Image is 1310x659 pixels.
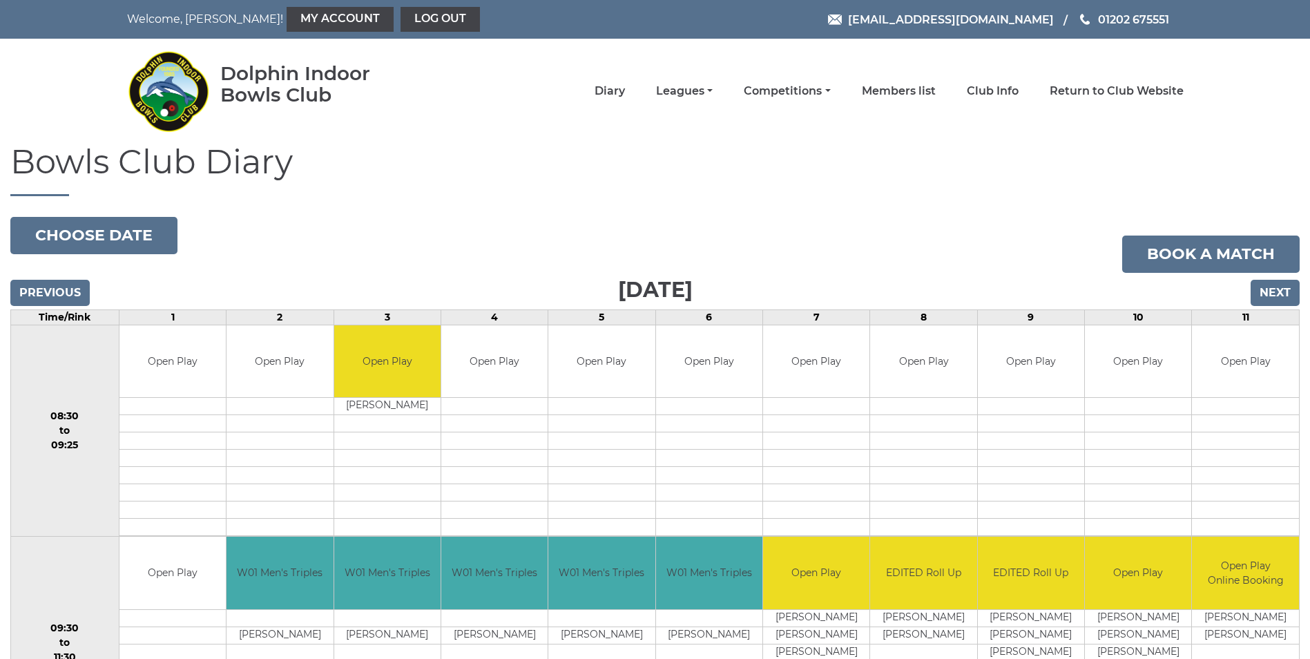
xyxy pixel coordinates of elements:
td: Open Play [119,325,226,398]
a: Log out [401,7,480,32]
td: 9 [977,309,1084,325]
td: W01 Men's Triples [227,537,333,609]
img: Email [828,15,842,25]
a: Leagues [656,84,713,99]
td: EDITED Roll Up [978,537,1084,609]
td: 7 [763,309,870,325]
td: Open Play [978,325,1084,398]
td: Open Play [1085,325,1191,398]
td: 3 [334,309,441,325]
td: Open Play [1192,325,1299,398]
a: Club Info [967,84,1019,99]
td: Open Play Online Booking [1192,537,1299,609]
a: My Account [287,7,394,32]
td: 10 [1085,309,1192,325]
td: 6 [655,309,762,325]
td: 8 [870,309,977,325]
td: Open Play [1085,537,1191,609]
td: Time/Rink [11,309,119,325]
td: [PERSON_NAME] [978,609,1084,627]
td: [PERSON_NAME] [870,627,976,644]
td: [PERSON_NAME] [334,627,441,644]
td: Open Play [334,325,441,398]
span: [EMAIL_ADDRESS][DOMAIN_NAME] [848,12,1054,26]
td: EDITED Roll Up [870,537,976,609]
nav: Welcome, [PERSON_NAME]! [127,7,555,32]
td: [PERSON_NAME] [656,627,762,644]
h1: Bowls Club Diary [10,144,1300,196]
img: Phone us [1080,14,1090,25]
td: W01 Men's Triples [656,537,762,609]
td: [PERSON_NAME] [978,627,1084,644]
td: 2 [227,309,334,325]
td: Open Play [763,325,869,398]
td: Open Play [656,325,762,398]
div: Dolphin Indoor Bowls Club [220,63,414,106]
td: [PERSON_NAME] [441,627,548,644]
td: [PERSON_NAME] [763,609,869,627]
td: [PERSON_NAME] [334,398,441,415]
td: [PERSON_NAME] [1085,627,1191,644]
a: Diary [595,84,625,99]
td: W01 Men's Triples [441,537,548,609]
a: Return to Club Website [1050,84,1184,99]
span: 01202 675551 [1098,12,1169,26]
td: W01 Men's Triples [334,537,441,609]
a: Book a match [1122,236,1300,273]
td: W01 Men's Triples [548,537,655,609]
td: [PERSON_NAME] [548,627,655,644]
input: Next [1251,280,1300,306]
button: Choose date [10,217,177,254]
td: Open Play [870,325,976,398]
td: [PERSON_NAME] [1085,609,1191,627]
td: 1 [119,309,226,325]
a: Phone us 01202 675551 [1078,11,1169,28]
td: [PERSON_NAME] [763,627,869,644]
td: Open Play [441,325,548,398]
td: [PERSON_NAME] [1192,609,1299,627]
img: Dolphin Indoor Bowls Club [127,43,210,140]
td: 4 [441,309,548,325]
a: Members list [862,84,936,99]
input: Previous [10,280,90,306]
td: Open Play [548,325,655,398]
td: [PERSON_NAME] [1192,627,1299,644]
td: [PERSON_NAME] [227,627,333,644]
td: 11 [1192,309,1300,325]
td: Open Play [119,537,226,609]
td: [PERSON_NAME] [870,609,976,627]
td: 5 [548,309,655,325]
td: Open Play [227,325,333,398]
td: Open Play [763,537,869,609]
a: Email [EMAIL_ADDRESS][DOMAIN_NAME] [828,11,1054,28]
td: 08:30 to 09:25 [11,325,119,537]
a: Competitions [744,84,830,99]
